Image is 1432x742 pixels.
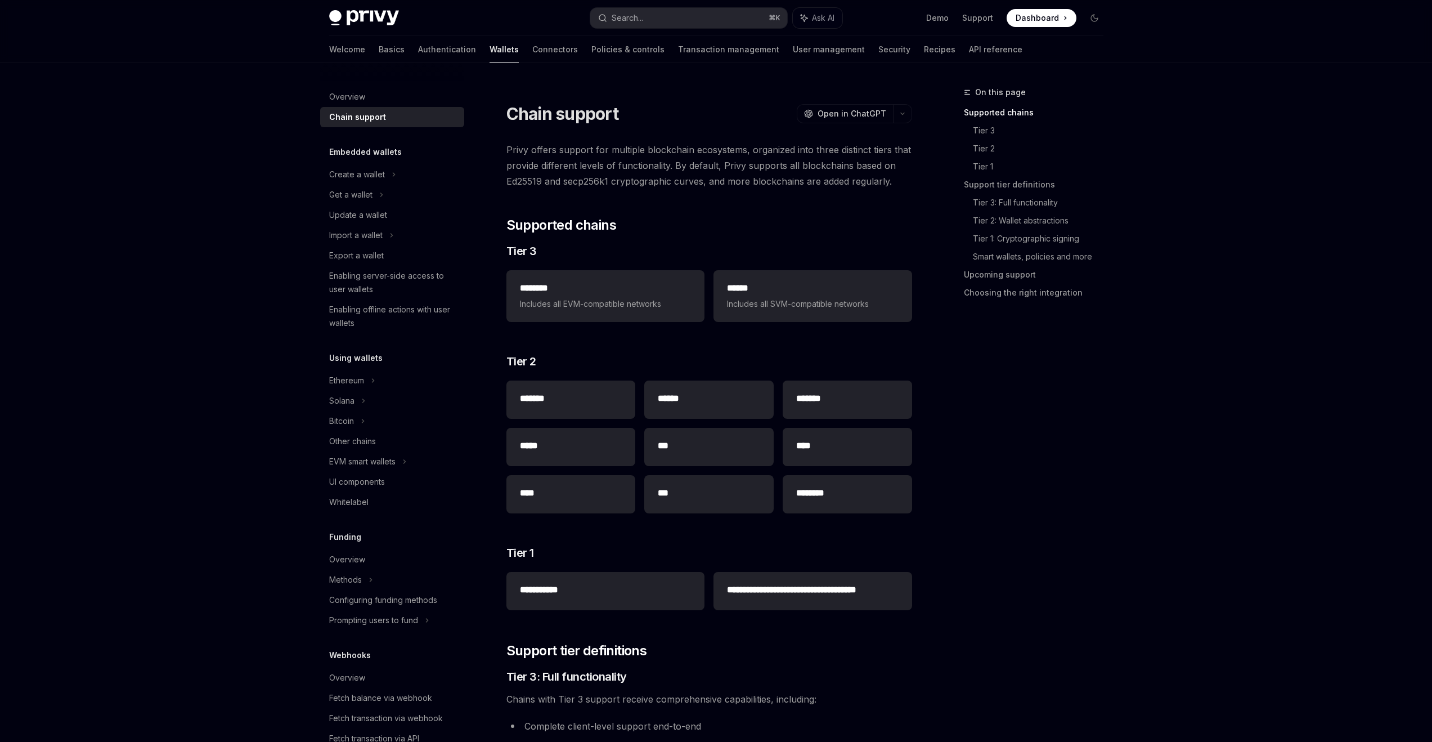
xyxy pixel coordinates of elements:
a: Other chains [320,431,464,452]
span: Dashboard [1016,12,1059,24]
a: Upcoming support [964,266,1112,284]
div: Methods [329,573,362,587]
button: Ask AI [793,8,842,28]
div: Fetch transaction via webhook [329,712,443,725]
a: Wallets [490,36,519,63]
a: Policies & controls [591,36,665,63]
a: **** ***Includes all EVM-compatible networks [506,270,704,322]
h5: Using wallets [329,351,383,365]
a: Configuring funding methods [320,590,464,610]
span: Supported chains [506,216,616,234]
a: Support tier definitions [964,176,1112,194]
h5: Funding [329,530,361,544]
a: Authentication [418,36,476,63]
div: Search... [612,11,643,25]
a: Tier 2: Wallet abstractions [973,212,1112,230]
a: Tier 1 [973,158,1112,176]
div: Prompting users to fund [329,614,418,627]
div: Overview [329,671,365,685]
div: Overview [329,553,365,566]
span: Includes all EVM-compatible networks [520,297,691,311]
div: UI components [329,475,385,489]
a: UI components [320,472,464,492]
a: Tier 1: Cryptographic signing [973,230,1112,248]
a: Basics [379,36,405,63]
div: Other chains [329,435,376,448]
div: Bitcoin [329,414,354,428]
a: Dashboard [1007,9,1076,27]
button: Open in ChatGPT [797,104,893,123]
div: EVM smart wallets [329,455,396,468]
a: Support [962,12,993,24]
a: Supported chains [964,104,1112,122]
a: Recipes [924,36,955,63]
a: Smart wallets, policies and more [973,248,1112,266]
span: Tier 3 [506,243,537,259]
a: Enabling server-side access to user wallets [320,266,464,300]
button: Search...⌘K [590,8,787,28]
div: Update a wallet [329,208,387,222]
div: Get a wallet [329,188,372,202]
a: API reference [969,36,1022,63]
img: dark logo [329,10,399,26]
div: Ethereum [329,374,364,387]
span: On this page [975,86,1026,99]
span: Tier 3: Full functionality [506,669,627,685]
a: Enabling offline actions with user wallets [320,300,464,333]
a: Whitelabel [320,492,464,512]
span: Includes all SVM-compatible networks [727,297,898,311]
button: Toggle dark mode [1085,9,1103,27]
a: Update a wallet [320,205,464,225]
a: Demo [926,12,949,24]
div: Fetch balance via webhook [329,691,432,705]
span: Tier 1 [506,545,534,561]
a: Fetch transaction via webhook [320,708,464,728]
a: Overview [320,87,464,107]
a: Overview [320,549,464,570]
div: Enabling server-side access to user wallets [329,269,457,296]
a: Tier 3: Full functionality [973,194,1112,212]
div: Enabling offline actions with user wallets [329,303,457,330]
h5: Embedded wallets [329,145,402,159]
h5: Webhooks [329,649,371,662]
span: Open in ChatGPT [818,108,886,119]
span: Tier 2 [506,354,536,369]
div: Import a wallet [329,229,383,242]
span: Chains with Tier 3 support receive comprehensive capabilities, including: [506,691,912,707]
a: Welcome [329,36,365,63]
a: Fetch balance via webhook [320,688,464,708]
a: Transaction management [678,36,779,63]
div: Overview [329,90,365,104]
span: Privy offers support for multiple blockchain ecosystems, organized into three distinct tiers that... [506,142,912,189]
span: ⌘ K [769,14,780,23]
div: Whitelabel [329,495,369,509]
a: Security [878,36,910,63]
h1: Chain support [506,104,618,124]
div: Configuring funding methods [329,593,437,607]
a: Overview [320,668,464,688]
a: Chain support [320,107,464,127]
div: Create a wallet [329,168,385,181]
div: Chain support [329,110,386,124]
span: Ask AI [812,12,834,24]
li: Complete client-level support end-to-end [506,718,912,734]
span: Support tier definitions [506,642,647,660]
a: Connectors [532,36,578,63]
a: User management [793,36,865,63]
a: Choosing the right integration [964,284,1112,302]
div: Export a wallet [329,249,384,262]
a: Tier 3 [973,122,1112,140]
a: Tier 2 [973,140,1112,158]
a: **** *Includes all SVM-compatible networks [713,270,912,322]
a: Export a wallet [320,245,464,266]
div: Solana [329,394,354,408]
